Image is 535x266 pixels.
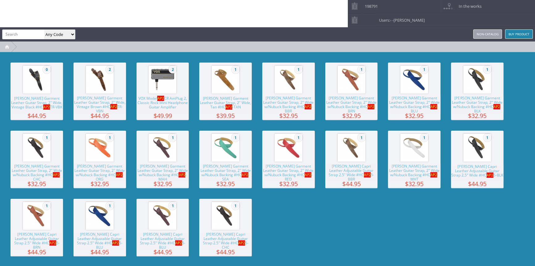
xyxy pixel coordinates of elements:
[74,250,126,254] span: $44.95
[199,232,252,250] span: [PERSON_NAME] Capri Leather Adjustable Guitar Strap 2.5" Wide #HC 5-CHC
[238,240,245,246] span: AP2
[493,104,500,109] span: AP2
[43,66,51,73] span: 0
[262,181,315,186] span: $32.95
[325,181,378,186] span: $44.95
[305,104,311,109] span: AP2
[232,66,239,73] span: 1
[157,96,164,101] span: AP2
[364,172,371,177] span: AP2
[137,181,189,186] span: $32.95
[175,240,182,246] span: AP2
[225,104,232,110] span: AP2
[169,202,176,210] span: 1
[358,66,365,73] span: 1
[199,164,252,181] span: [PERSON_NAME] Garment Leather Guitar Strap, 2" Wide w/Nubuck Backing #HC -SEA
[199,181,252,186] span: $32.95
[11,250,63,254] span: $44.95
[116,172,123,177] span: AP2
[11,113,63,118] span: $44.95
[505,29,533,39] a: Buy Product
[376,13,425,23] span: Users:
[262,164,315,181] span: [PERSON_NAME] Garment Leather Guitar Strap, 2" Wide w/Nubuck Backing #HC -RED
[487,172,493,178] span: AP2
[11,164,63,181] span: [PERSON_NAME] Garment Leather Guitar Strap, 2" Wide w/Nubuck Backing #HC -CHC
[169,134,176,142] span: 1
[451,96,503,113] span: [PERSON_NAME] Garment Leather Guitar Strap, 2" Wide w/Nubuck Backing #HC -BLK
[390,17,391,23] span: -
[325,164,378,181] span: [PERSON_NAME] Capri Leather Adjustable Guitar Strap 2.5" Wide #HC 5-BBR
[483,66,491,73] span: 1
[430,172,437,177] span: AP2
[199,250,252,254] span: $44.95
[43,134,51,142] span: 1
[388,181,440,186] span: $32.95
[451,181,503,186] span: $44.95
[325,113,378,118] span: $32.95
[43,202,51,210] span: 1
[325,96,378,113] span: [PERSON_NAME] Garment Leather Guitar Strap, 2" Wide w/Nubuck Backing #HC -BRN
[74,96,126,113] span: [PERSON_NAME] Garment Leather Guitar Strap, 2" Wide, Vintage Brown #HC TR-VBN
[137,232,189,250] span: [PERSON_NAME] Capri Leather Adjustable Guitar Strap 2.5" Wide #HC 5-BLU
[11,232,63,250] span: [PERSON_NAME] Capri Leather Adjustable Guitar Strap 2.5" Wide #HC 5-BRN
[473,29,502,39] a: Non-catalog
[137,113,189,118] span: $49.99
[110,104,117,109] span: AP2
[430,104,437,109] span: AP2
[295,66,302,73] span: 1
[262,113,315,118] span: $32.95
[112,240,119,246] span: AP2
[137,250,189,254] span: $44.95
[368,104,374,109] span: AP2
[232,202,239,210] span: 1
[305,172,311,177] span: AP2
[451,164,503,181] span: [PERSON_NAME] Capri Leather Adjustable Guitar Strap 2.5" Wide #HC 5-BLK
[53,172,60,177] span: AP2
[232,134,239,142] span: 1
[262,96,315,113] span: [PERSON_NAME] Garment Leather Guitar Strap, 2" Wide w/Nubuck Backing #HC -BBR
[74,164,126,181] span: [PERSON_NAME] Garment Leather Guitar Strap, 2" Wide w/Nubuck Backing #HC -ORG
[388,96,440,113] span: [PERSON_NAME] Garment Leather Guitar Strap, 2" Wide w/Nubuck Backing #HC -BLU
[169,66,176,73] span: 2
[392,17,425,23] span: -[PERSON_NAME]
[179,172,185,177] span: AP2
[199,113,252,118] span: $39.95
[420,66,428,73] span: 1
[11,96,63,113] span: [PERSON_NAME] Garment Leather Guitar Strap, 2" Wide, Vintage Black #HC TR-VBK
[451,113,503,118] span: $32.95
[420,134,428,142] span: 1
[388,113,440,118] span: $32.95
[483,134,491,142] span: 1
[242,172,248,177] span: AP2
[137,164,189,181] span: [PERSON_NAME] Garment Leather Guitar Strap, 2" Wide w/Nubuck Backing #HC -MAH
[106,202,114,210] span: 1
[137,96,189,113] span: VOX Model CR AmPlug 2, Classic Rock Mini Headphone Guitar Amplifier
[106,66,114,73] span: 2
[43,104,50,110] span: AP2
[74,113,126,118] span: $44.95
[49,240,56,246] span: AP2
[2,30,44,39] input: Search
[295,134,302,142] span: 1
[358,134,365,142] span: 1
[11,181,63,186] span: $32.95
[74,181,126,186] span: $32.95
[106,134,114,142] span: 1
[199,96,252,113] span: [PERSON_NAME] Garment Leather Guitar Strap, 2" Wide, Tan #HC -TAN
[74,232,126,250] span: [PERSON_NAME] Capri Leather Adjustable Guitar Strap 2.5" Wide #HC 5-BLU
[388,164,440,181] span: [PERSON_NAME] Garment Leather Guitar Strap, 2" Wide w/Nubuck Backing #HC -WHT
